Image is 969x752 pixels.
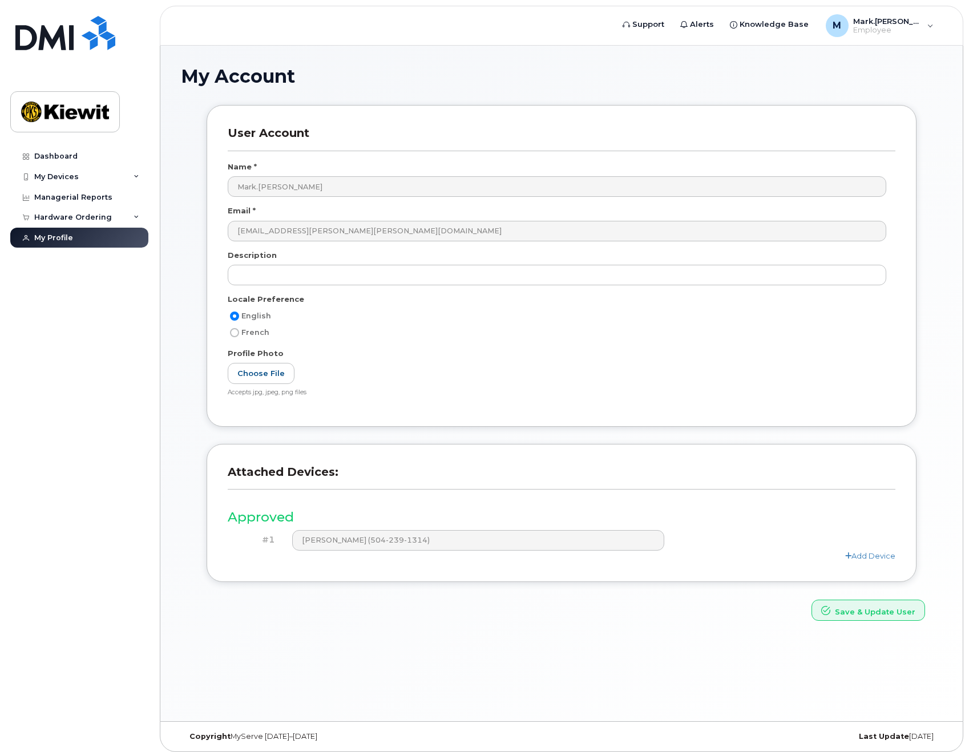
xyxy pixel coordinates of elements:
[181,732,435,741] div: MyServe [DATE]–[DATE]
[241,328,269,337] span: French
[859,732,909,741] strong: Last Update
[228,126,895,151] h3: User Account
[811,600,925,621] button: Save & Update User
[228,510,895,524] h3: Approved
[228,348,284,359] label: Profile Photo
[230,328,239,337] input: French
[228,465,895,490] h3: Attached Devices:
[236,535,275,545] h4: #1
[228,389,886,397] div: Accepts jpg, jpeg, png files
[230,312,239,321] input: English
[189,732,231,741] strong: Copyright
[228,205,256,216] label: Email *
[845,551,895,560] a: Add Device
[228,294,304,305] label: Locale Preference
[241,312,271,320] span: English
[181,66,942,86] h1: My Account
[688,732,942,741] div: [DATE]
[228,161,257,172] label: Name *
[228,250,277,261] label: Description
[228,363,294,384] label: Choose File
